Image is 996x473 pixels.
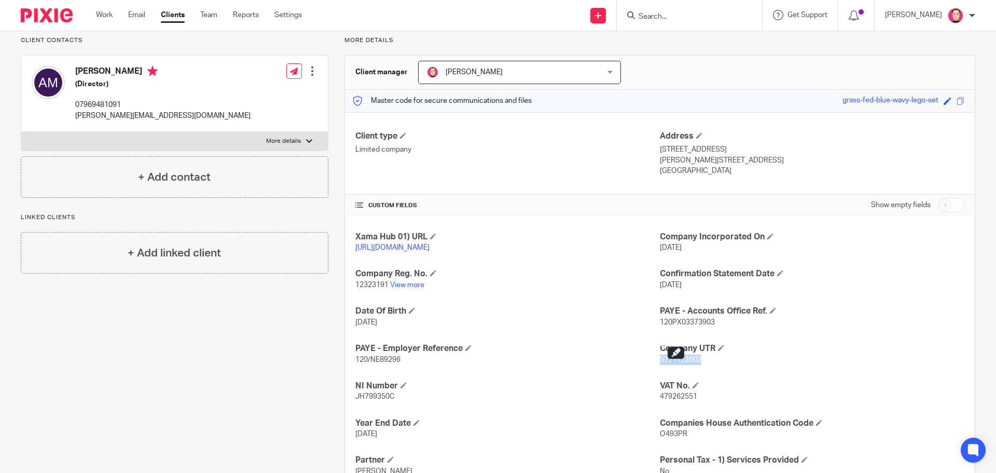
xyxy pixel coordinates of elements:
a: Reports [233,10,259,20]
p: [GEOGRAPHIC_DATA] [660,166,964,176]
p: Linked clients [21,213,328,222]
span: 120PX03373903 [660,319,715,326]
h4: [PERSON_NAME] [75,66,251,79]
span: [DATE] [660,281,682,289]
p: More details [344,36,975,45]
span: 5721422603 [660,356,701,363]
a: View more [390,281,424,289]
p: More details [266,137,301,145]
label: Show empty fields [871,200,931,210]
h4: Company Reg. No. [355,268,660,279]
h5: (Director) [75,79,251,89]
p: 07969481091 [75,100,251,110]
span: 120/NE89296 [355,356,400,363]
a: Team [200,10,217,20]
img: Pixie [21,8,73,22]
h4: NI Number [355,381,660,391]
p: Client contacts [21,36,328,45]
a: Settings [274,10,302,20]
img: svg%3E [32,66,65,99]
span: [PERSON_NAME] [446,69,503,76]
span: [DATE] [355,319,377,326]
h4: Date Of Birth [355,306,660,317]
span: 12323191 [355,281,389,289]
h4: Xama Hub 01) URL [355,232,660,242]
p: [PERSON_NAME][EMAIL_ADDRESS][DOMAIN_NAME] [75,111,251,121]
h4: Confirmation Statement Date [660,268,964,279]
a: Clients [161,10,185,20]
p: Master code for secure communications and files [353,96,532,106]
h4: PAYE - Accounts Office Ref. [660,306,964,317]
span: JH799350C [355,393,395,400]
h3: Client manager [355,67,408,77]
input: Search [638,12,731,22]
h4: Companies House Authentication Code [660,418,964,429]
h4: Partner [355,455,660,466]
p: Limited company [355,144,660,155]
span: O493PR [660,430,687,438]
h4: Client type [355,131,660,142]
p: [STREET_ADDRESS] [660,144,964,155]
h4: Year End Date [355,418,660,429]
span: 479262551 [660,393,697,400]
p: [PERSON_NAME] [885,10,942,20]
h4: VAT No. [660,381,964,391]
h4: Company UTR [660,343,964,354]
h4: Address [660,131,964,142]
h4: + Add contact [138,169,211,185]
span: [DATE] [355,430,377,438]
span: [DATE] [660,244,682,251]
span: Get Support [787,11,827,19]
p: [PERSON_NAME][STREET_ADDRESS] [660,155,964,166]
img: Bradley%20-%20Pink.png [947,7,964,24]
h4: + Add linked client [128,245,221,261]
h4: PAYE - Employer Reference [355,343,660,354]
a: Work [96,10,113,20]
i: Primary [147,66,158,76]
h4: Personal Tax - 1) Services Provided [660,455,964,466]
a: [URL][DOMAIN_NAME] [355,244,430,251]
div: grass-fed-blue-wavy-lego-set [842,95,938,107]
img: Bradley%20-%20Pink.png [426,66,439,78]
h4: Company Incorporated On [660,232,964,242]
h4: CUSTOM FIELDS [355,201,660,210]
a: Email [128,10,145,20]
